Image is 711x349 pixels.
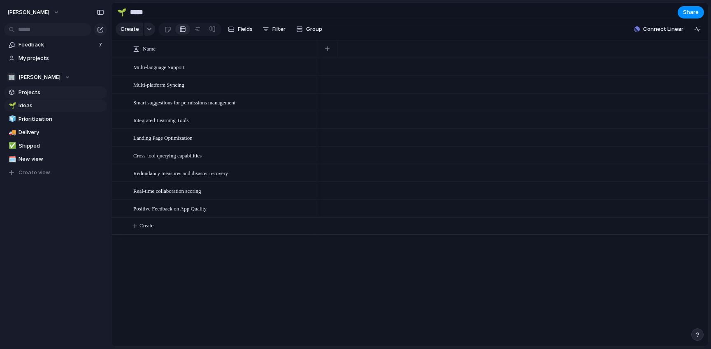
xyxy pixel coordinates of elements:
a: 🌱Ideas [4,99,107,112]
span: Create [121,25,139,33]
span: Shipped [19,142,104,150]
button: [PERSON_NAME] [4,6,64,19]
span: Redundancy measures and disaster recovery [133,168,228,178]
div: 🗓️ [9,155,14,164]
div: 🚚 [9,128,14,137]
a: 🚚Delivery [4,126,107,139]
button: Create view [4,166,107,179]
button: 🏢[PERSON_NAME] [4,71,107,83]
span: Smart suggestions for permissions management [133,97,235,107]
span: 7 [99,41,104,49]
span: Delivery [19,128,104,136]
span: Cross-tool querying capabilities [133,150,202,160]
div: 🏢 [7,73,16,81]
div: 🌱 [117,7,126,18]
div: 🌱 [9,101,14,111]
span: Ideas [19,102,104,110]
button: Connect Linear [631,23,687,35]
button: Filter [259,23,289,36]
a: 🗓️New view [4,153,107,165]
button: Fields [225,23,256,36]
span: Multi-language Support [133,62,185,72]
button: ✅ [7,142,16,150]
a: 🧊Prioritization [4,113,107,125]
button: Create [116,23,143,36]
span: Projects [19,88,104,97]
span: My projects [19,54,104,62]
span: Fields [238,25,253,33]
span: [PERSON_NAME] [19,73,60,81]
span: Create view [19,169,50,177]
button: 🌱 [7,102,16,110]
button: Group [292,23,326,36]
span: Multi-platform Syncing [133,80,184,89]
span: Real-time collaboration scoring [133,186,201,195]
a: ✅Shipped [4,140,107,152]
span: Prioritization [19,115,104,123]
div: ✅ [9,141,14,150]
button: 🚚 [7,128,16,136]
span: Connect Linear [643,25,683,33]
button: 🧊 [7,115,16,123]
a: My projects [4,52,107,65]
span: Name [143,45,156,53]
span: New view [19,155,104,163]
button: 🌱 [115,6,128,19]
span: Group [306,25,322,33]
span: Create [139,222,153,230]
button: Share [678,6,704,18]
span: Integrated Learning Tools [133,115,189,125]
span: Filter [272,25,286,33]
span: Share [683,8,699,16]
span: Landing Page Optimization [133,133,193,142]
div: 🧊 [9,114,14,124]
span: Positive Feedback on App Quality [133,203,207,213]
a: Feedback7 [4,39,107,51]
span: [PERSON_NAME] [7,8,49,16]
button: 🗓️ [7,155,16,163]
span: Feedback [19,41,96,49]
a: Projects [4,86,107,99]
